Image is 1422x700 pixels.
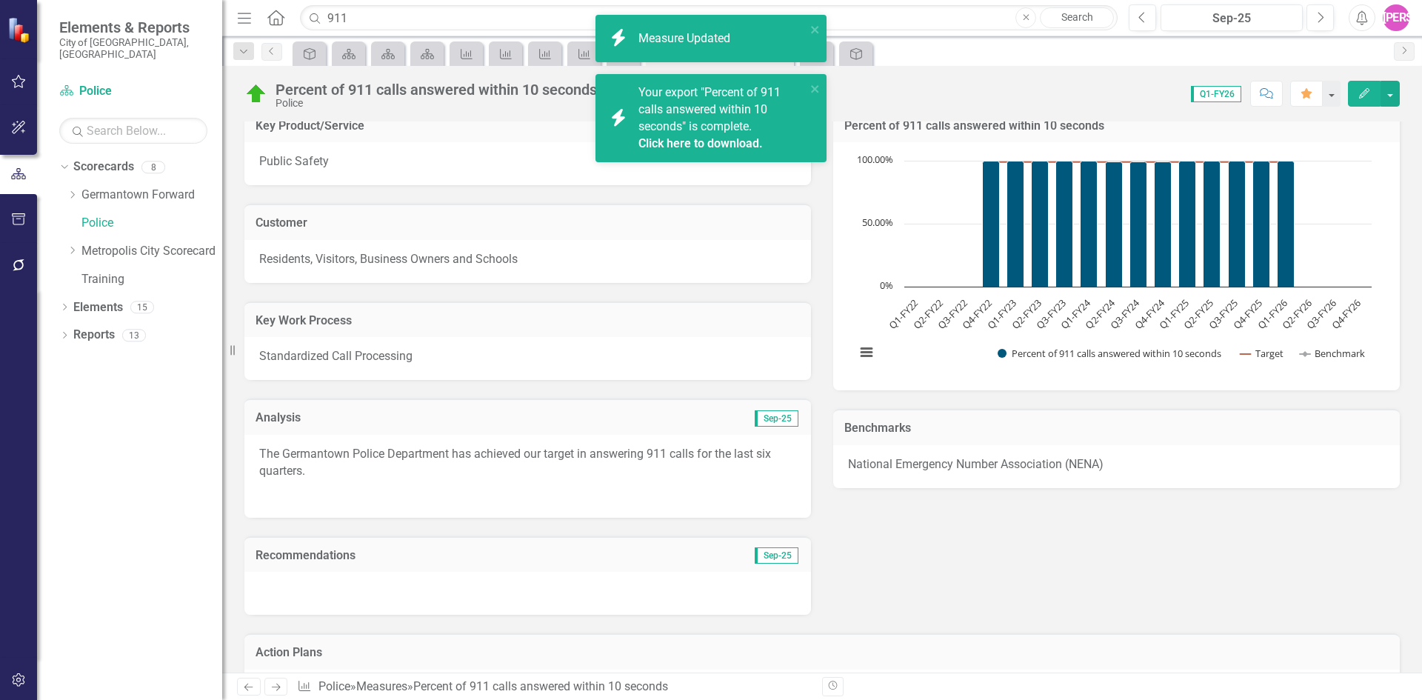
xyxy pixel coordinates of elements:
[1181,296,1215,331] text: Q2-FY25
[130,301,154,313] div: 15
[910,296,945,331] text: Q2-FY22
[1083,296,1118,332] text: Q2-FY24
[1161,4,1303,31] button: Sep-25
[256,549,630,562] h3: Recommendations
[1179,161,1196,287] path: Q1-FY25, 99.44217181. Percent of 911 calls answered within 10 seconds.
[1278,161,1295,287] path: Q1-FY26, 99.7730711. Percent of 911 calls answered within 10 seconds.
[1383,4,1409,31] button: [PERSON_NAME]
[73,327,115,344] a: Reports
[638,85,802,152] span: Your export "Percent of 911 calls answered within 10 seconds" is complete.
[755,547,798,564] span: Sep-25
[984,296,1019,331] text: Q1-FY23
[848,153,1385,376] div: Chart. Highcharts interactive chart.
[848,456,1385,473] p: National Emergency Number Association (NENA)
[413,679,668,693] div: Percent of 911 calls answered within 10 seconds
[73,159,134,176] a: Scorecards
[356,679,407,693] a: Measures
[1033,296,1068,331] text: Q3-FY23
[256,411,528,424] h3: Analysis
[1056,161,1073,287] path: Q3-FY23, 99.6778091. Percent of 911 calls answered within 10 seconds.
[1241,347,1284,360] button: Show Target
[7,17,33,43] img: ClearPoint Strategy
[1007,161,1024,287] path: Q1-FY23, 99.53962512. Percent of 911 calls answered within 10 seconds.
[998,347,1225,360] button: Show Percent of 911 calls answered within 10 seconds
[638,136,763,150] a: Click here to download.
[81,243,222,260] a: Metropolis City Scorecard
[300,5,1118,31] input: Search ClearPoint...
[1230,296,1265,331] text: Q4-FY25
[810,21,821,38] button: close
[276,81,597,98] div: Percent of 911 calls answered within 10 seconds
[1300,347,1365,360] button: Show Benchmark
[1166,10,1298,27] div: Sep-25
[1155,162,1172,287] path: Q4-FY24, 99.20514762. Percent of 911 calls answered within 10 seconds.
[856,342,877,363] button: View chart menu, Chart
[810,80,821,97] button: close
[1032,161,1049,287] path: Q2-FY23, 99.69244288. Percent of 911 calls answered within 10 seconds.
[1058,296,1093,332] text: Q1-FY24
[1156,296,1191,331] text: Q1-FY25
[244,82,268,106] img: On Target
[1130,162,1147,287] path: Q3-FY24, 98.84966283. Percent of 911 calls answered within 10 seconds.
[844,421,1389,435] h3: Benchmarks
[848,153,1379,376] svg: Interactive chart
[81,271,222,288] a: Training
[276,98,597,109] div: Police
[1204,161,1221,287] path: Q2-FY25, 99.92251065. Percent of 911 calls answered within 10 seconds.
[256,314,800,327] h3: Key Work Process
[1206,296,1241,331] text: Q3-FY25
[59,36,207,61] small: City of [GEOGRAPHIC_DATA], [GEOGRAPHIC_DATA]
[59,118,207,144] input: Search Below...
[862,216,893,229] text: 50.00%
[638,30,734,47] div: Measure Updated
[318,679,350,693] a: Police
[1081,161,1098,287] path: Q1-FY24, 99.43105756. Percent of 911 calls answered within 10 seconds.
[917,161,1361,287] g: Percent of 911 calls answered within 10 seconds, series 1 of 3. Bar series with 19 bars.
[141,161,165,173] div: 8
[59,83,207,100] a: Police
[1107,296,1143,332] text: Q3-FY24
[880,279,893,292] text: 0%
[1279,296,1314,331] text: Q2-FY26
[755,410,798,427] span: Sep-25
[1229,161,1246,287] path: Q3-FY25, 99.71625456. Percent of 911 calls answered within 10 seconds.
[122,329,146,341] div: 13
[1329,296,1363,331] text: Q4-FY26
[297,679,811,696] div: » »
[1009,296,1044,331] text: Q2-FY23
[81,187,222,204] a: Germantown Forward
[259,446,796,483] p: The Germantown Police Department has achieved our target in answering 911 calls for the last six ...
[886,296,921,331] text: Q1-FY22
[1191,86,1241,102] span: Q1-FY26
[256,216,800,230] h3: Customer
[1255,296,1289,331] text: Q1-FY26
[1106,162,1123,287] path: Q2-FY24, 99.2013451. Percent of 911 calls answered within 10 seconds.
[960,296,995,331] text: Q4-FY22
[1253,161,1270,287] path: Q4-FY25, 99.71625456. Percent of 911 calls answered within 10 seconds.
[73,299,123,316] a: Elements
[81,215,222,232] a: Police
[935,296,969,331] text: Q3-FY22
[256,119,800,133] h3: Key Product/Service
[1303,296,1338,331] text: Q3-FY26
[983,161,1000,287] path: Q4-FY22, 99.85234404. Percent of 911 calls answered within 10 seconds.
[256,646,1389,659] h3: Action Plans
[1132,296,1167,332] text: Q4-FY24
[259,251,796,268] p: Residents, Visitors, Business Owners and Schools
[259,153,796,170] p: Public Safety
[59,19,207,36] span: Elements & Reports
[1040,7,1114,28] a: Search
[259,348,796,365] p: Standardized Call Processing
[844,119,1389,133] h3: Percent of 911 calls answered within 10 seconds
[857,153,893,166] text: 100.00%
